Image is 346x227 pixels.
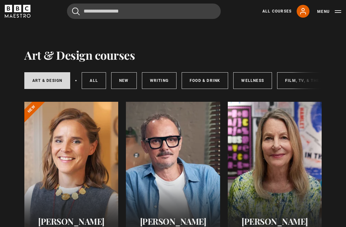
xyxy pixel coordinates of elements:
h2: [PERSON_NAME] [134,216,212,226]
a: Food & Drink [182,72,228,89]
button: Toggle navigation [317,8,341,15]
a: All [82,72,106,89]
a: All Courses [262,8,292,14]
h1: Art & Design courses [24,48,135,62]
a: Film, TV, & The Stage [277,72,342,89]
a: Art & Design [24,72,70,89]
a: Writing [142,72,177,89]
a: New [111,72,137,89]
input: Search [67,4,221,19]
svg: BBC Maestro [5,5,30,18]
button: Submit the search query [72,7,80,15]
h2: [PERSON_NAME] [235,216,314,226]
a: Wellness [233,72,272,89]
h2: [PERSON_NAME] [32,216,111,226]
